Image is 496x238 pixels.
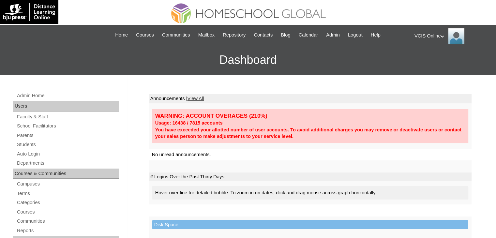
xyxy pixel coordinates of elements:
span: Help [371,31,381,39]
a: Admin [323,31,343,39]
a: Communities [16,217,119,225]
h3: Dashboard [3,45,493,75]
div: Courses & Communities [13,169,119,179]
span: Communities [162,31,190,39]
span: Repository [223,31,246,39]
img: VCIS Online Admin [448,28,464,44]
a: Contacts [250,31,276,39]
span: Blog [281,31,290,39]
td: No unread announcements. [149,149,472,161]
a: Reports [16,227,119,235]
div: Hover over line for detailed bubble. To zoom in on dates, click and drag mouse across graph horiz... [152,186,468,200]
span: Calendar [299,31,318,39]
div: WARNING: ACCOUNT OVERAGES (210%) [155,112,465,120]
a: Campuses [16,180,119,188]
div: You have exceeded your allotted number of user accounts. To avoid additional charges you may remo... [155,126,465,140]
a: Categories [16,199,119,207]
a: Blog [278,31,293,39]
span: Home [115,31,128,39]
a: Auto Login [16,150,119,158]
a: School Facilitators [16,122,119,130]
div: VCIS Online [414,28,489,44]
a: Courses [16,208,119,216]
span: Admin [326,31,340,39]
a: Calendar [295,31,321,39]
a: Help [368,31,384,39]
strong: Usage: 16438 / 7815 accounts [155,120,223,126]
a: Home [112,31,131,39]
td: Announcements | [149,94,472,103]
a: Communities [159,31,193,39]
a: View All [187,96,204,101]
a: Mailbox [195,31,218,39]
td: # Logins Over the Past Thirty Days [149,172,472,182]
a: Courses [133,31,157,39]
a: Repository [219,31,249,39]
span: Courses [136,31,154,39]
div: Users [13,101,119,112]
a: Terms [16,189,119,198]
td: Disk Space [152,220,468,230]
a: Logout [345,31,366,39]
a: Departments [16,159,119,167]
span: Mailbox [198,31,215,39]
a: Admin Home [16,92,119,100]
span: Logout [348,31,363,39]
a: Parents [16,131,119,140]
img: logo-white.png [3,3,55,21]
a: Students [16,141,119,149]
span: Contacts [254,31,273,39]
a: Faculty & Staff [16,113,119,121]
